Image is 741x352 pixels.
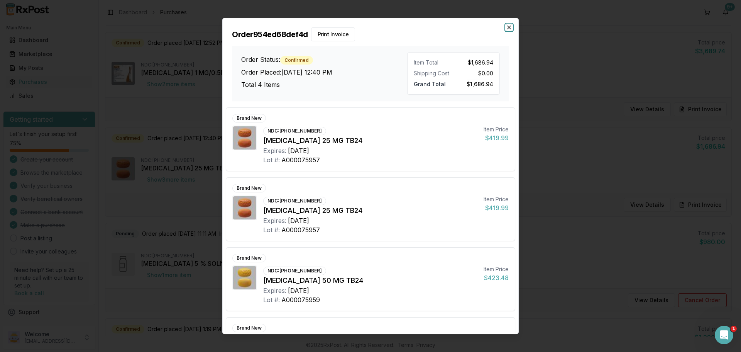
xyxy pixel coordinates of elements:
[232,254,266,262] div: Brand New
[281,155,320,165] div: A000075957
[288,216,309,225] div: [DATE]
[281,295,320,304] div: A000075959
[263,275,477,286] div: [MEDICAL_DATA] 50 MG TB24
[263,197,326,205] div: NDC: [PHONE_NUMBER]
[484,126,509,133] div: Item Price
[484,265,509,273] div: Item Price
[414,79,446,87] span: Grand Total
[263,216,286,225] div: Expires:
[484,196,509,203] div: Item Price
[263,155,280,165] div: Lot #:
[263,146,286,155] div: Expires:
[233,126,256,150] img: Myrbetriq 25 MG TB24
[457,70,493,77] div: $0.00
[241,80,407,89] h3: Total 4 Items
[414,70,450,77] div: Shipping Cost
[263,295,280,304] div: Lot #:
[233,196,256,219] img: Myrbetriq 25 MG TB24
[414,59,450,66] div: Item Total
[280,56,313,64] div: Confirmed
[233,266,256,289] img: Myrbetriq 50 MG TB24
[457,59,493,66] div: $1,686.94
[484,133,509,143] div: $419.99
[484,273,509,282] div: $423.48
[241,67,407,77] h3: Order Placed: [DATE] 12:40 PM
[263,205,477,216] div: [MEDICAL_DATA] 25 MG TB24
[731,326,737,332] span: 1
[715,326,733,344] iframe: Intercom live chat
[281,225,320,235] div: A000075957
[263,225,280,235] div: Lot #:
[288,286,309,295] div: [DATE]
[484,203,509,213] div: $419.99
[467,79,493,87] span: $1,686.94
[263,286,286,295] div: Expires:
[263,135,477,146] div: [MEDICAL_DATA] 25 MG TB24
[232,324,266,332] div: Brand New
[232,27,509,41] h2: Order 954ed68def4d
[263,267,326,275] div: NDC: [PHONE_NUMBER]
[232,114,266,122] div: Brand New
[288,146,309,155] div: [DATE]
[241,54,407,64] h3: Order Status:
[263,127,326,135] div: NDC: [PHONE_NUMBER]
[232,184,266,192] div: Brand New
[311,27,355,41] button: Print Invoice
